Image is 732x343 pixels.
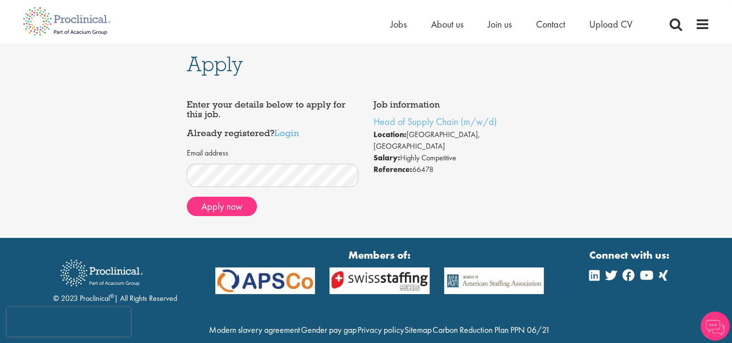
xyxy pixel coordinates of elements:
a: Upload CV [589,18,632,31]
a: Head of Supply Chain (m/w/d) [373,115,497,128]
label: Email address [187,148,228,159]
li: 66478 [373,164,546,175]
a: Jobs [390,18,407,31]
a: Join us [488,18,512,31]
sup: ® [110,292,114,300]
a: Privacy policy [357,324,403,335]
img: Proclinical Recruitment [53,253,150,293]
strong: Salary: [373,153,400,163]
div: © 2023 Proclinical | All Rights Reserved [53,252,177,304]
a: Login [274,127,299,139]
a: Contact [536,18,565,31]
h4: Enter your details below to apply for this job. Already registered? [187,100,359,138]
img: APSCo [322,267,437,294]
a: About us [431,18,463,31]
span: Apply [187,51,243,77]
img: Chatbot [701,312,730,341]
a: Sitemap [404,324,432,335]
iframe: reCAPTCHA [7,307,131,336]
a: Modern slavery agreement [209,324,300,335]
a: Gender pay gap [301,324,357,335]
h4: Job information [373,100,546,109]
a: Carbon Reduction Plan PPN 06/21 [433,324,550,335]
li: Highly Competitive [373,152,546,164]
strong: Reference: [373,164,412,174]
strong: Location: [373,129,406,140]
li: [GEOGRAPHIC_DATA], [GEOGRAPHIC_DATA] [373,129,546,152]
img: APSCo [208,267,323,294]
strong: Members of: [215,248,544,263]
img: APSCo [437,267,552,294]
strong: Connect with us: [589,248,672,263]
button: Apply now [187,197,257,216]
